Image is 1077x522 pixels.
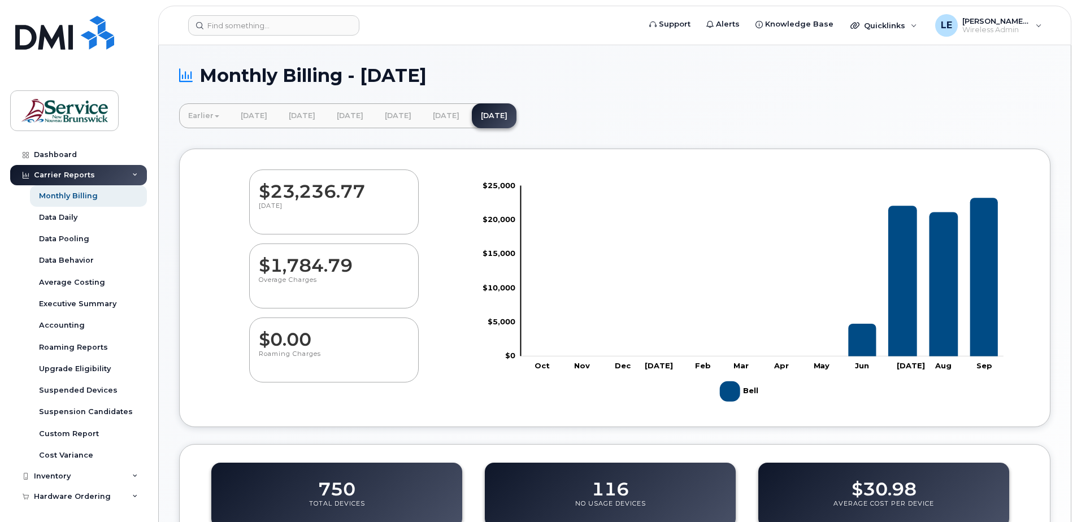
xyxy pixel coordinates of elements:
[527,198,998,356] g: Bell
[977,361,993,370] tspan: Sep
[505,351,515,360] tspan: $0
[574,361,589,370] tspan: Nov
[833,499,934,520] p: Average Cost Per Device
[318,468,355,499] dd: 750
[424,103,468,128] a: [DATE]
[534,361,549,370] tspan: Oct
[376,103,420,128] a: [DATE]
[852,468,917,499] dd: $30.98
[483,249,515,258] tspan: $15,000
[695,361,711,370] tspan: Feb
[328,103,372,128] a: [DATE]
[855,361,869,370] tspan: Jun
[720,377,761,406] g: Legend
[259,170,409,202] dd: $23,236.77
[483,180,1004,406] g: Chart
[935,361,952,370] tspan: Aug
[483,215,515,224] tspan: $20,000
[309,499,365,520] p: Total Devices
[483,180,515,189] tspan: $25,000
[592,468,629,499] dd: 116
[614,361,631,370] tspan: Dec
[259,244,409,276] dd: $1,784.79
[483,282,515,292] tspan: $10,000
[575,499,646,520] p: No Usage Devices
[232,103,276,128] a: [DATE]
[259,350,409,370] p: Roaming Charges
[720,377,761,406] g: Bell
[280,103,324,128] a: [DATE]
[733,361,749,370] tspan: Mar
[814,361,830,370] tspan: May
[259,202,409,222] p: [DATE]
[259,318,409,350] dd: $0.00
[645,361,673,370] tspan: [DATE]
[259,276,409,296] p: Overage Charges
[897,361,925,370] tspan: [DATE]
[472,103,516,128] a: [DATE]
[774,361,789,370] tspan: Apr
[179,66,1050,85] h1: Monthly Billing - [DATE]
[488,317,515,326] tspan: $5,000
[179,103,228,128] a: Earlier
